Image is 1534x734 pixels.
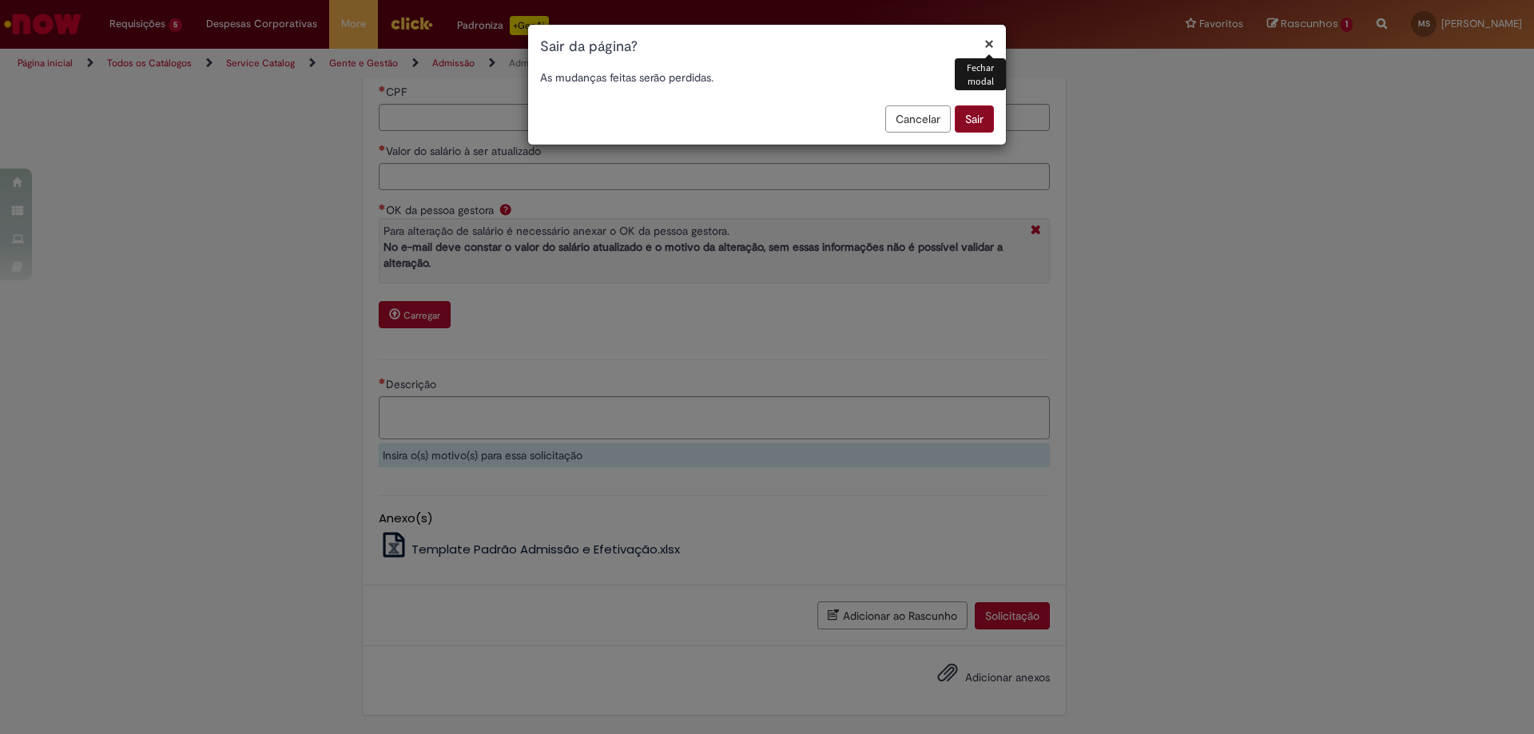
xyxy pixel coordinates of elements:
[540,69,994,85] p: As mudanças feitas serão perdidas.
[984,35,994,52] button: Fechar modal
[540,37,994,58] h1: Sair da página?
[955,105,994,133] button: Sair
[955,58,1006,90] div: Fechar modal
[885,105,951,133] button: Cancelar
